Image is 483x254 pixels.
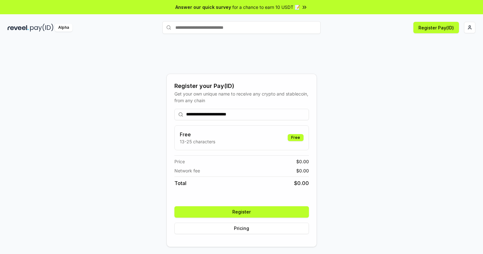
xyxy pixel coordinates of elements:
[174,82,309,90] div: Register your Pay(ID)
[174,158,185,165] span: Price
[180,131,215,138] h3: Free
[294,179,309,187] span: $ 0.00
[174,206,309,218] button: Register
[413,22,459,33] button: Register Pay(ID)
[174,223,309,234] button: Pricing
[175,4,231,10] span: Answer our quick survey
[174,179,186,187] span: Total
[232,4,300,10] span: for a chance to earn 10 USDT 📝
[296,167,309,174] span: $ 0.00
[8,24,29,32] img: reveel_dark
[174,167,200,174] span: Network fee
[174,90,309,104] div: Get your own unique name to receive any crypto and stablecoin, from any chain
[180,138,215,145] p: 13-25 characters
[30,24,53,32] img: pay_id
[55,24,72,32] div: Alpha
[288,134,304,141] div: Free
[296,158,309,165] span: $ 0.00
